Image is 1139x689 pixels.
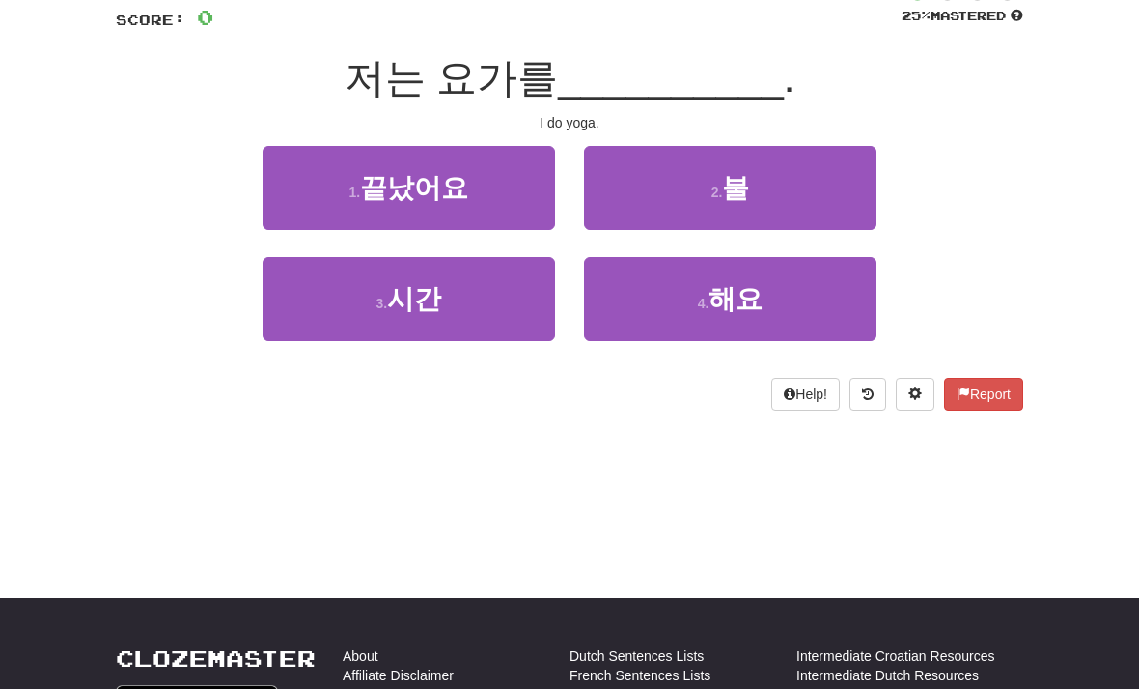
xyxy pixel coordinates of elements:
small: 3 . [375,296,387,311]
span: Score: [116,12,185,28]
span: 0 [197,5,213,29]
small: 4 . [698,296,709,311]
a: Intermediate Croatian Resources [796,646,994,666]
small: 2 . [711,185,723,200]
span: . [784,55,795,100]
button: Round history (alt+y) [849,378,886,411]
span: 해요 [708,284,763,314]
span: 저는 요가를 [345,55,559,100]
a: French Sentences Lists [569,666,710,685]
a: Affiliate Disclaimer [343,666,454,685]
button: Report [944,378,1023,411]
span: 시간 [387,284,441,314]
button: 3.시간 [263,257,555,341]
a: Intermediate Dutch Resources [796,666,979,685]
a: About [343,646,378,666]
span: 끝났어요 [360,173,468,203]
button: Help! [771,378,840,411]
a: Clozemaster [116,646,316,671]
div: Mastered [902,8,1023,25]
button: 4.해요 [584,257,876,341]
span: 불 [722,173,749,203]
button: 2.불 [584,146,876,230]
span: 25 % [902,8,931,23]
button: 1.끝났어요 [263,146,555,230]
span: __________ [558,55,784,100]
div: I do yoga. [116,113,1023,132]
small: 1 . [348,185,360,200]
a: Dutch Sentences Lists [569,646,704,666]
